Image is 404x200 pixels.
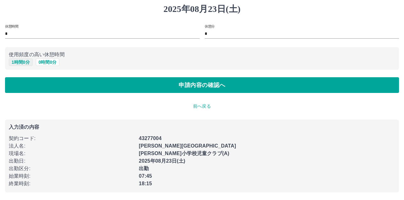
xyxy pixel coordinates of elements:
b: 07:45 [139,173,152,179]
p: 始業時刻 : [9,172,135,180]
b: [PERSON_NAME][GEOGRAPHIC_DATA] [139,143,236,149]
b: 18:15 [139,181,152,186]
p: 終業時刻 : [9,180,135,187]
p: 契約コード : [9,135,135,142]
p: 法人名 : [9,142,135,150]
button: 0時間0分 [36,58,60,66]
b: 出勤 [139,166,149,171]
b: 2025年08月23日(土) [139,158,185,164]
p: 出勤区分 : [9,165,135,172]
p: 出勤日 : [9,157,135,165]
button: 申請内容の確認へ [5,77,399,93]
button: 1時間0分 [9,58,33,66]
b: [PERSON_NAME]小学校児童クラブ(A) [139,151,229,156]
label: 休憩分 [205,24,215,29]
label: 休憩時間 [5,24,18,29]
p: 使用頻度の高い休憩時間 [9,51,395,58]
p: 現場名 : [9,150,135,157]
b: 43277004 [139,136,161,141]
p: 前へ戻る [5,103,399,110]
p: 入力済の内容 [9,125,395,130]
h1: 2025年08月23日(土) [5,4,399,14]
